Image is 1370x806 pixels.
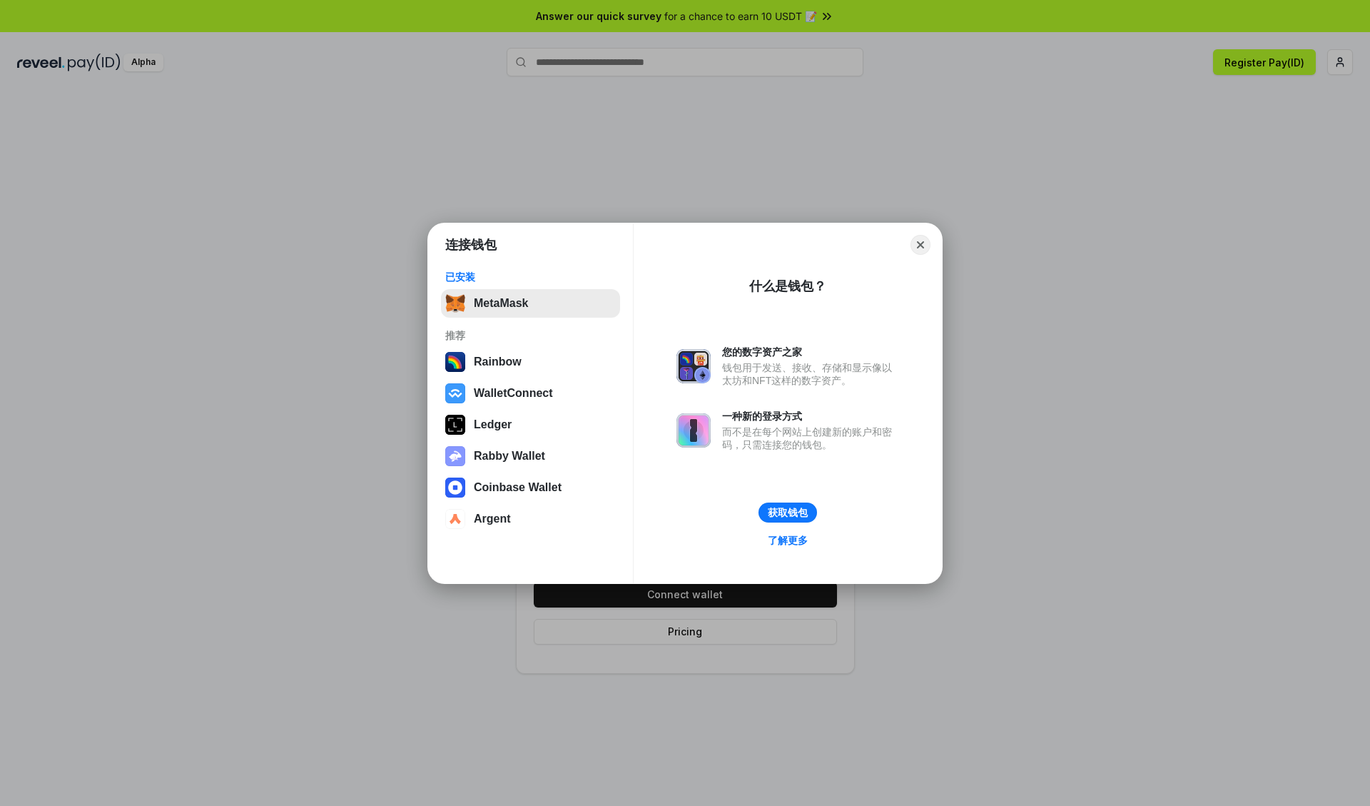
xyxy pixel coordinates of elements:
[445,415,465,435] img: svg+xml,%3Csvg%20xmlns%3D%22http%3A%2F%2Fwww.w3.org%2F2000%2Fsvg%22%20width%3D%2228%22%20height%3...
[445,329,616,342] div: 推荐
[758,503,817,523] button: 获取钱包
[445,293,465,313] img: svg+xml,%3Csvg%20fill%3D%22none%22%20height%3D%2233%22%20viewBox%3D%220%200%2035%2033%22%20width%...
[722,361,899,387] div: 钱包用于发送、接收、存储和显示像以太坊和NFT这样的数字资产。
[474,481,562,494] div: Coinbase Wallet
[445,352,465,372] img: svg+xml,%3Csvg%20width%3D%22120%22%20height%3D%22120%22%20viewBox%3D%220%200%20120%20120%22%20fil...
[441,379,620,408] button: WalletConnect
[722,346,899,358] div: 您的数字资产之家
[445,478,465,498] img: svg+xml,%3Csvg%20width%3D%2228%22%20height%3D%2228%22%20viewBox%3D%220%200%2028%2028%22%20fill%3D...
[474,387,553,400] div: WalletConnect
[676,349,711,383] img: svg+xml,%3Csvg%20xmlns%3D%22http%3A%2F%2Fwww.w3.org%2F2000%2Fsvg%22%20fill%3D%22none%22%20viewBox...
[722,425,899,451] div: 而不是在每个网站上创建新的账户和密码，只需连接您的钱包。
[768,534,808,547] div: 了解更多
[474,450,545,463] div: Rabby Wallet
[441,348,620,376] button: Rainbow
[749,278,826,295] div: 什么是钱包？
[441,505,620,533] button: Argent
[441,442,620,470] button: Rabby Wallet
[445,271,616,283] div: 已安装
[445,383,465,403] img: svg+xml,%3Csvg%20width%3D%2228%22%20height%3D%2228%22%20viewBox%3D%220%200%2028%2028%22%20fill%3D...
[441,410,620,439] button: Ledger
[441,473,620,502] button: Coinbase Wallet
[445,509,465,529] img: svg+xml,%3Csvg%20width%3D%2228%22%20height%3D%2228%22%20viewBox%3D%220%200%2028%2028%22%20fill%3D...
[474,356,522,368] div: Rainbow
[445,236,497,253] h1: 连接钱包
[768,506,808,519] div: 获取钱包
[722,410,899,423] div: 一种新的登录方式
[474,297,528,310] div: MetaMask
[759,531,816,550] a: 了解更多
[910,235,930,255] button: Close
[676,413,711,448] img: svg+xml,%3Csvg%20xmlns%3D%22http%3A%2F%2Fwww.w3.org%2F2000%2Fsvg%22%20fill%3D%22none%22%20viewBox...
[445,446,465,466] img: svg+xml,%3Csvg%20xmlns%3D%22http%3A%2F%2Fwww.w3.org%2F2000%2Fsvg%22%20fill%3D%22none%22%20viewBox...
[474,513,511,525] div: Argent
[474,418,512,431] div: Ledger
[441,289,620,318] button: MetaMask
